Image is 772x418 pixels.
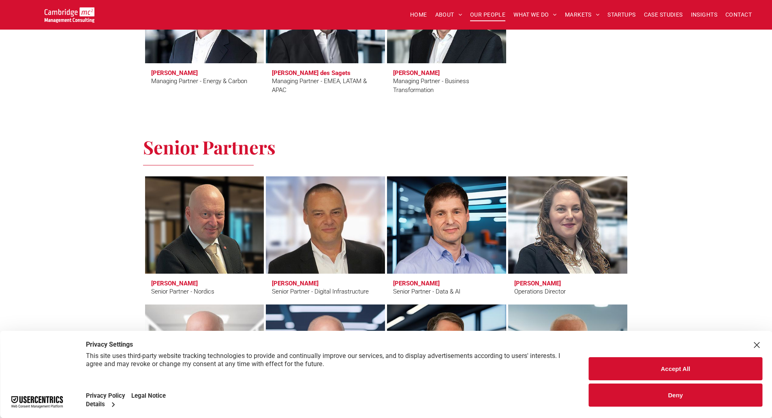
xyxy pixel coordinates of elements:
[151,280,198,287] h3: [PERSON_NAME]
[393,287,460,296] div: Senior Partner - Data & AI
[272,280,319,287] h3: [PERSON_NAME]
[466,9,509,21] a: OUR PEOPLE
[45,9,94,17] a: Your Business Transformed | Cambridge Management Consulting
[508,176,627,274] a: Serena Catapano | Operations Director | Cambridge Management Consulting
[151,77,247,86] div: Managing Partner - Energy & Carbon
[508,304,627,402] a: Matt Lawson | Senior Partner - Innovation | Cambridge Management Consulting
[514,280,561,287] h3: [PERSON_NAME]
[145,176,264,274] a: Erling Aronsveen | Senior Partner - Nordics | Cambridge Management Consulting
[393,69,440,77] h3: [PERSON_NAME]
[393,77,500,95] div: Managing Partner - Business Transformation
[266,304,385,402] a: Procurement | Andy Everest | Senior Partner - Procurement
[561,9,603,21] a: MARKETS
[45,7,94,23] img: Go to Homepage
[387,304,506,402] a: Procurement | Eric Green | Senior Partner - Telecoms Procurement
[640,9,687,21] a: CASE STUDIES
[514,287,566,296] div: Operations Director
[387,176,506,274] a: Simon Brueckheimer | Senior Partner - Data & AI
[393,280,440,287] h3: [PERSON_NAME]
[272,69,351,77] h3: [PERSON_NAME] des Sagets
[145,304,264,402] a: Duncan Clubb | Senior Partner - Data Centres, Edge & Cloud
[143,135,276,159] span: Senior Partners
[151,69,198,77] h3: [PERSON_NAME]
[431,9,466,21] a: ABOUT
[272,287,369,296] div: Senior Partner - Digital Infrastructure
[266,176,385,274] a: Digital Infrastructure | Andy Bax | Cambridge Management Consulting
[406,9,431,21] a: HOME
[272,77,379,95] div: Managing Partner - EMEA, LATAM & APAC
[151,287,214,296] div: Senior Partner - Nordics
[687,9,721,21] a: INSIGHTS
[721,9,756,21] a: CONTACT
[603,9,639,21] a: STARTUPS
[509,9,561,21] a: WHAT WE DO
